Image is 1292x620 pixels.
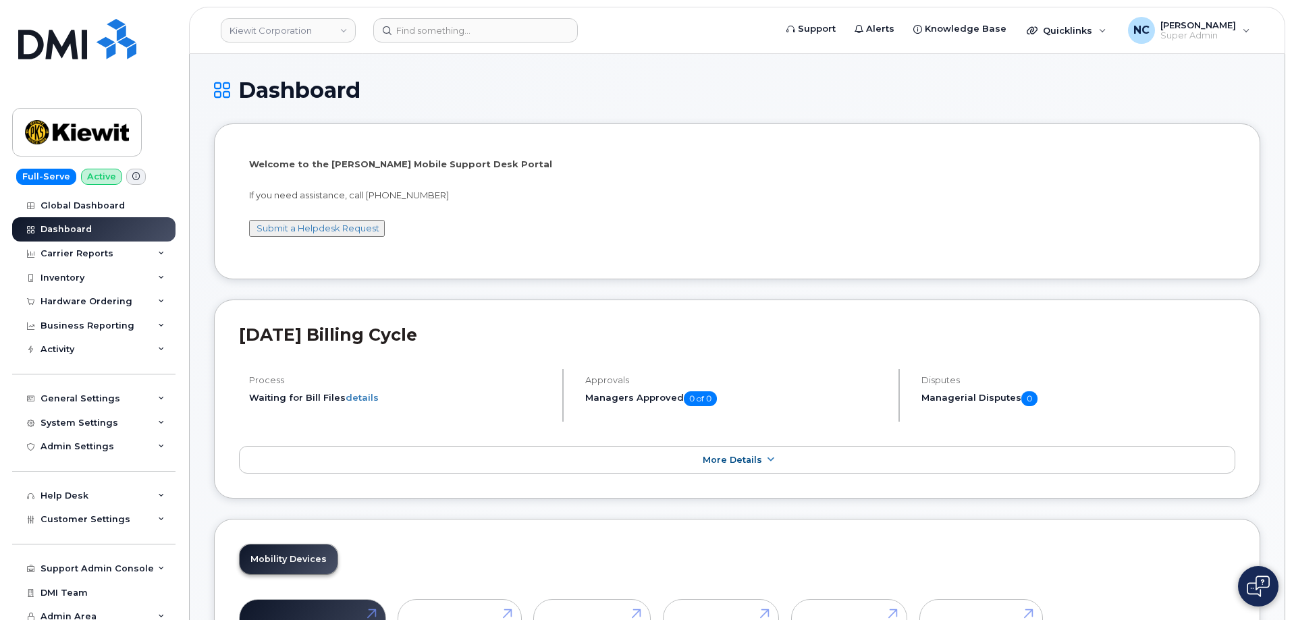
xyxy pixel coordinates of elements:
[249,391,551,404] li: Waiting for Bill Files
[703,455,762,465] span: More Details
[249,375,551,385] h4: Process
[585,375,887,385] h4: Approvals
[257,223,379,233] a: Submit a Helpdesk Request
[1021,391,1038,406] span: 0
[239,325,1235,345] h2: [DATE] Billing Cycle
[1247,575,1270,597] img: Open chat
[249,189,1225,202] p: If you need assistance, call [PHONE_NUMBER]
[249,220,385,237] button: Submit a Helpdesk Request
[921,391,1235,406] h5: Managerial Disputes
[346,392,379,403] a: details
[684,391,717,406] span: 0 of 0
[585,391,887,406] h5: Managers Approved
[240,544,338,574] a: Mobility Devices
[921,375,1235,385] h4: Disputes
[249,158,1225,171] p: Welcome to the [PERSON_NAME] Mobile Support Desk Portal
[214,78,1260,102] h1: Dashboard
